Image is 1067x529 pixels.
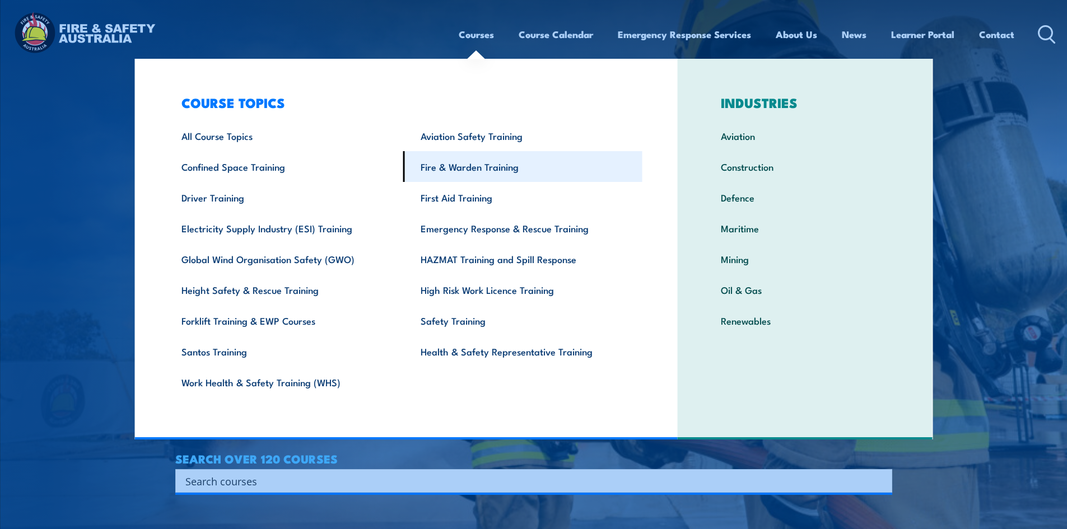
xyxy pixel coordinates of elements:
a: HAZMAT Training and Spill Response [403,244,642,274]
a: Emergency Response Services [618,20,751,49]
a: Renewables [703,305,907,336]
a: Maritime [703,213,907,244]
a: Health & Safety Representative Training [403,336,642,367]
a: Courses [459,20,494,49]
a: About Us [776,20,817,49]
a: Defence [703,182,907,213]
a: Electricity Supply Industry (ESI) Training [164,213,403,244]
a: High Risk Work Licence Training [403,274,642,305]
a: News [842,20,866,49]
a: Safety Training [403,305,642,336]
input: Search input [185,472,868,489]
a: All Course Topics [164,120,403,151]
a: Aviation [703,120,907,151]
h4: SEARCH OVER 120 COURSES [175,452,892,465]
a: Santos Training [164,336,403,367]
a: Emergency Response & Rescue Training [403,213,642,244]
a: Confined Space Training [164,151,403,182]
a: Construction [703,151,907,182]
a: Learner Portal [891,20,954,49]
a: Course Calendar [519,20,593,49]
a: Forklift Training & EWP Courses [164,305,403,336]
form: Search form [188,473,870,489]
a: Aviation Safety Training [403,120,642,151]
a: Global Wind Organisation Safety (GWO) [164,244,403,274]
a: Mining [703,244,907,274]
a: Height Safety & Rescue Training [164,274,403,305]
a: Contact [979,20,1014,49]
a: First Aid Training [403,182,642,213]
h3: INDUSTRIES [703,95,907,110]
a: Driver Training [164,182,403,213]
h3: COURSE TOPICS [164,95,642,110]
a: Oil & Gas [703,274,907,305]
a: Work Health & Safety Training (WHS) [164,367,403,397]
button: Search magnifier button [873,473,888,489]
a: Fire & Warden Training [403,151,642,182]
